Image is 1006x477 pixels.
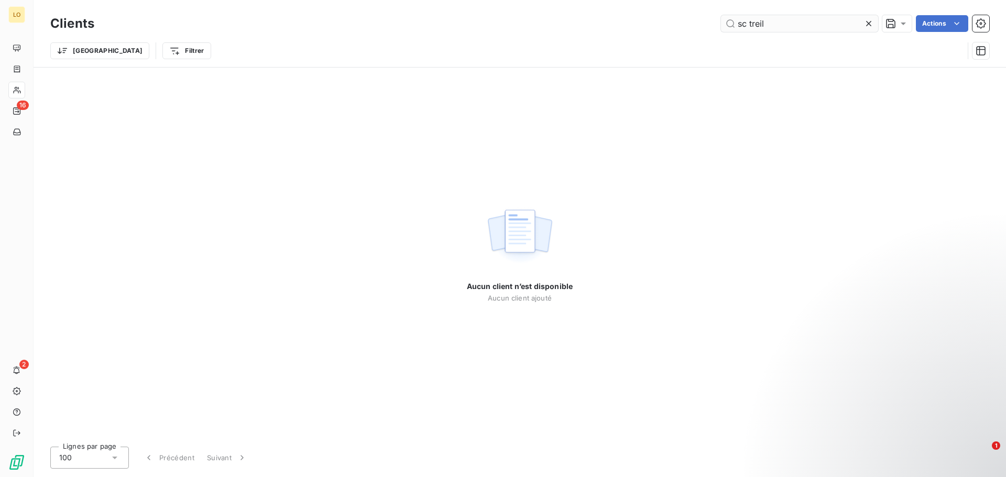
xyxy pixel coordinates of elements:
button: Actions [916,15,968,32]
button: Précédent [137,447,201,469]
iframe: Intercom live chat [970,441,996,467]
button: Suivant [201,447,254,469]
img: empty state [486,204,553,269]
iframe: Intercom notifications message [796,375,1006,449]
span: 16 [17,101,29,110]
span: Aucun client ajouté [488,294,552,302]
span: 1 [992,441,1000,450]
div: LO [8,6,25,23]
h3: Clients [50,14,94,33]
span: 2 [19,360,29,369]
span: Aucun client n’est disponible [467,281,573,292]
img: Logo LeanPay [8,454,25,471]
button: [GEOGRAPHIC_DATA] [50,42,149,59]
input: Rechercher [721,15,878,32]
span: 100 [59,452,72,463]
button: Filtrer [162,42,211,59]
